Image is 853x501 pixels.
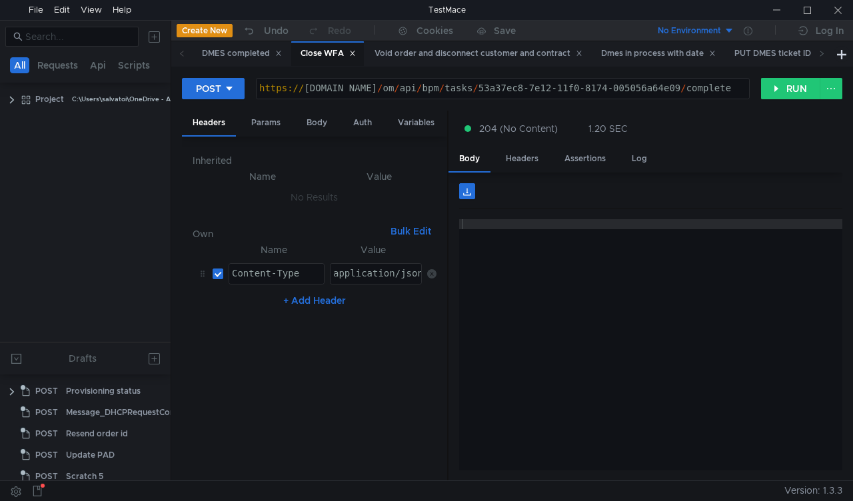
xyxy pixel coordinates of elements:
div: Message_DHCPRequestCompleted [66,402,203,422]
th: Value [325,242,422,258]
button: POST [182,78,245,99]
div: Scratch 5 [66,466,103,486]
button: Scripts [114,57,154,73]
div: Redo [328,23,351,39]
h6: Own [193,226,385,242]
div: Log [621,147,658,171]
div: Resend order id [66,424,128,444]
span: Version: 1.3.3 [784,481,842,500]
div: 1.20 SEC [588,123,628,135]
div: Body [296,111,338,135]
div: Provisioning status [66,381,141,401]
button: Redo [298,21,361,41]
div: Update PAD [66,445,115,465]
div: Body [448,147,490,173]
div: Void order and disconnect customer and contract [375,47,582,61]
button: RUN [761,78,820,99]
div: Cookies [417,23,453,39]
div: POST [196,81,221,96]
div: Auth [343,111,383,135]
input: Search... [25,29,131,44]
button: Create New [177,24,233,37]
span: POST [35,445,58,465]
span: POST [35,466,58,486]
button: + Add Header [278,292,351,308]
div: Project [35,89,64,109]
div: Headers [182,111,236,137]
button: No Environment [642,20,734,41]
div: Dmes in process with date [601,47,716,61]
span: POST [35,402,58,422]
div: No Environment [658,25,721,37]
button: Undo [233,21,298,41]
button: All [10,57,29,73]
th: Value [322,169,436,185]
nz-embed-empty: No Results [291,191,338,203]
div: Close WFA [301,47,356,61]
button: Requests [33,57,82,73]
div: Drafts [69,350,97,366]
div: PUT DMES ticket ID [734,47,823,61]
div: Undo [264,23,289,39]
div: Headers [495,147,549,171]
div: C:\Users\salvatoi\OneDrive - AMDOCS\Backup Folders\Documents\testmace\Project [72,89,342,109]
div: DMES completed [202,47,282,61]
div: Log In [816,23,844,39]
div: Assertions [554,147,616,171]
div: Params [241,111,291,135]
span: POST [35,424,58,444]
button: Api [86,57,110,73]
th: Name [203,169,322,185]
span: POST [35,381,58,401]
h6: Inherited [193,153,436,169]
div: Save [494,26,516,35]
th: Name [223,242,325,258]
span: 204 (No Content) [479,121,558,136]
div: Variables [387,111,445,135]
button: Bulk Edit [385,223,436,239]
